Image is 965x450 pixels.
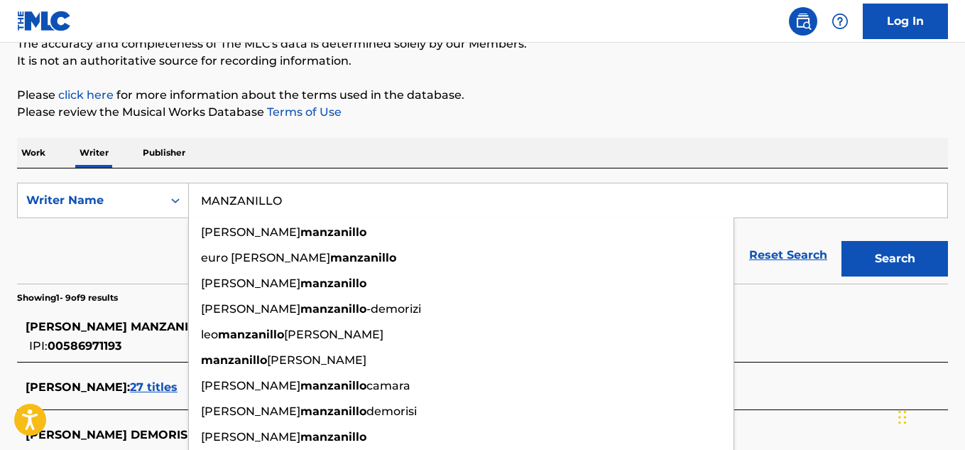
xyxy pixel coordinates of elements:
p: Work [17,138,50,168]
a: click here [58,88,114,102]
button: Search [841,241,948,277]
p: Publisher [138,138,190,168]
p: Please review the Musical Works Database [17,104,948,121]
span: [PERSON_NAME] [201,302,300,316]
span: 00586971193 [48,339,121,353]
span: 27 titles [130,380,178,394]
a: Public Search [789,7,817,36]
span: [PERSON_NAME] [284,328,383,341]
strong: manzanillo [218,328,284,341]
span: -demorizi [366,302,421,316]
strong: manzanillo [300,430,366,444]
p: Showing 1 - 9 of 9 results [17,291,118,304]
span: [PERSON_NAME] : [26,380,130,394]
img: search [795,13,812,30]
a: Terms of Use [264,105,342,119]
div: Arrastrar [898,396,907,439]
span: IPI: [29,339,48,353]
form: Search Form [17,183,948,284]
span: [PERSON_NAME] [201,225,300,239]
strong: manzanillo [300,277,366,290]
img: MLC Logo [17,11,72,31]
p: Please for more information about the terms used in the database. [17,87,948,104]
iframe: Chat Widget [894,382,965,450]
span: euro [PERSON_NAME] [201,251,330,264]
strong: manzanillo [300,405,366,418]
span: [PERSON_NAME] DEMORISI : [26,428,194,441]
strong: manzanillo [201,353,267,367]
div: Writer Name [26,192,154,209]
strong: manzanillo [330,251,396,264]
span: [PERSON_NAME] [201,379,300,392]
span: demorisi [366,405,417,418]
span: [PERSON_NAME] [201,405,300,418]
a: Log In [863,4,948,39]
strong: manzanillo [300,225,366,239]
span: [PERSON_NAME] MANZANILLO-[PERSON_NAME] : [26,320,321,333]
p: The accuracy and completeness of The MLC's data is determined solely by our Members. [17,36,948,53]
div: Help [826,7,854,36]
p: Writer [75,138,113,168]
a: Reset Search [742,240,834,271]
span: leo [201,328,218,341]
p: It is not an authoritative source for recording information. [17,53,948,70]
div: Widget de chat [894,382,965,450]
span: [PERSON_NAME] [267,353,366,367]
img: help [832,13,849,30]
strong: manzanillo [300,302,366,316]
span: [PERSON_NAME] [201,277,300,290]
span: camara [366,379,410,392]
strong: manzanillo [300,379,366,392]
span: [PERSON_NAME] [201,430,300,444]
